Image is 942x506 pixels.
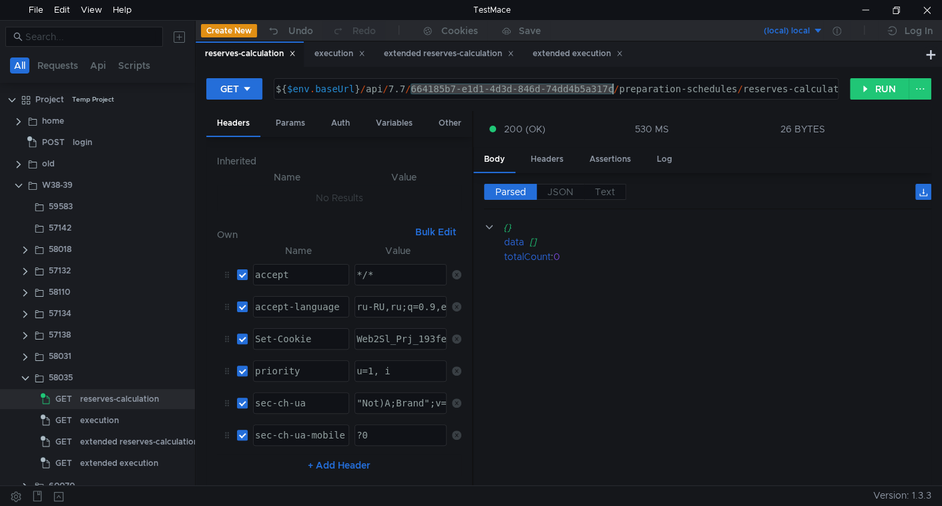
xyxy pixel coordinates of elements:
[80,432,198,452] div: extended reserves-calculation
[520,147,574,172] div: Headers
[519,26,541,35] div: Save
[80,410,119,430] div: execution
[504,235,524,249] div: data
[49,303,71,324] div: 57134
[288,23,313,39] div: Undo
[248,243,349,259] th: Name
[504,122,545,136] span: 200 (OK)
[55,453,72,473] span: GET
[49,218,71,238] div: 57142
[206,78,262,100] button: GET
[441,23,478,39] div: Cookies
[316,192,363,204] nz-embed-empty: No Results
[322,21,385,41] button: Redo
[503,220,913,235] div: {}
[217,227,410,243] h6: Own
[10,57,29,74] button: All
[49,476,75,496] div: 60070
[25,29,155,44] input: Search...
[302,457,376,473] button: + Add Header
[72,90,114,110] div: Temp Project
[73,132,92,152] div: login
[905,23,933,39] div: Log In
[529,235,913,249] div: []
[49,282,70,302] div: 58110
[265,111,316,136] div: Params
[42,111,64,131] div: home
[730,20,823,41] button: (local) local
[80,453,158,473] div: extended execution
[257,21,322,41] button: Undo
[217,153,461,169] h6: Inherited
[42,175,73,195] div: W38-39
[205,47,296,61] div: reserves-calculation
[850,78,909,100] button: RUN
[635,123,669,135] div: 530 MS
[504,249,931,264] div: :
[410,224,461,240] button: Bulk Edit
[55,410,72,430] span: GET
[780,123,825,135] div: 26 BYTES
[314,47,365,61] div: execution
[320,111,361,136] div: Auth
[49,325,71,345] div: 57138
[49,261,71,281] div: 57132
[384,47,514,61] div: extended reserves-calculation
[365,111,423,136] div: Variables
[352,23,376,39] div: Redo
[55,432,72,452] span: GET
[547,186,573,198] span: JSON
[42,132,65,152] span: POST
[646,147,683,172] div: Log
[206,111,260,137] div: Headers
[473,147,515,173] div: Body
[504,249,551,264] div: totalCount
[349,243,447,259] th: Value
[220,82,239,96] div: GET
[764,25,810,37] div: (local) local
[49,368,73,388] div: 58035
[228,169,346,185] th: Name
[114,57,154,74] button: Scripts
[55,389,72,409] span: GET
[533,47,623,61] div: extended execution
[49,239,71,259] div: 58018
[553,249,915,264] div: 0
[42,154,55,174] div: old
[346,169,461,185] th: Value
[495,186,526,198] span: Parsed
[428,111,472,136] div: Other
[873,486,931,505] span: Version: 1.3.3
[579,147,642,172] div: Assertions
[49,197,73,217] div: 59583
[33,57,82,74] button: Requests
[49,346,71,366] div: 58031
[595,186,615,198] span: Text
[35,90,64,110] div: Project
[86,57,110,74] button: Api
[80,389,159,409] div: reserves-calculation
[201,24,257,37] button: Create New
